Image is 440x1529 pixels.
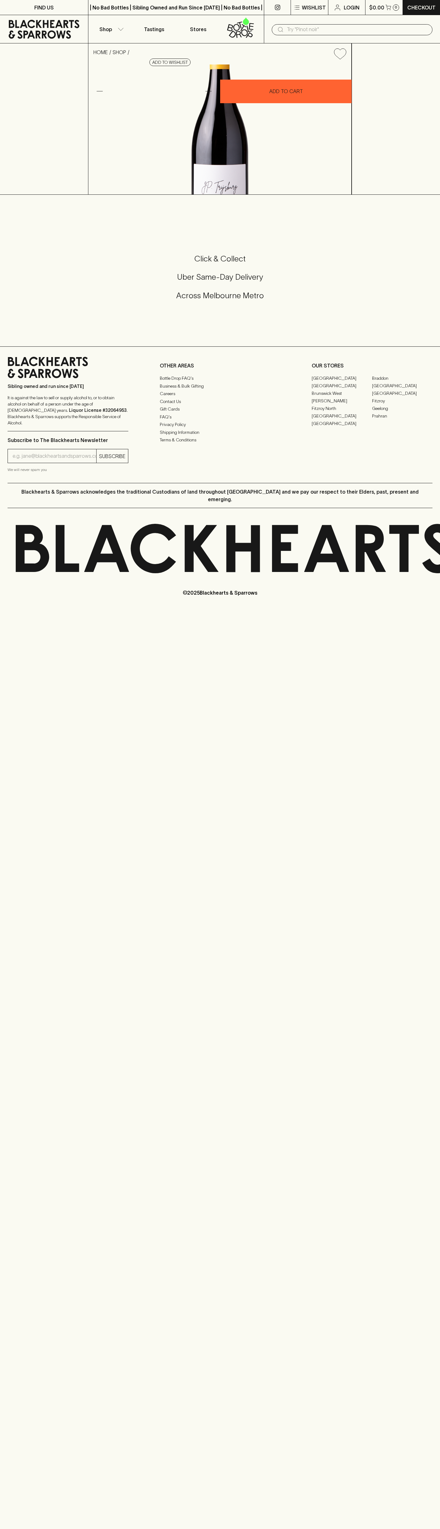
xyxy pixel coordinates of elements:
[8,436,128,444] p: Subscribe to The Blackhearts Newsletter
[160,406,281,413] a: Gift Cards
[190,25,206,33] p: Stores
[312,362,432,369] p: OUR STORES
[372,412,432,420] a: Prahran
[99,452,125,460] p: SUBSCRIBE
[407,4,436,11] p: Checkout
[8,383,128,389] p: Sibling owned and run since [DATE]
[160,362,281,369] p: OTHER AREAS
[344,4,359,11] p: Login
[149,59,191,66] button: Add to wishlist
[160,428,281,436] a: Shipping Information
[372,405,432,412] a: Geelong
[312,389,372,397] a: Brunswick West
[8,395,128,426] p: It is against the law to sell or supply alcohol to, or to obtain alcohol on behalf of a person un...
[160,421,281,428] a: Privacy Policy
[8,272,432,282] h5: Uber Same-Day Delivery
[132,15,176,43] a: Tastings
[372,374,432,382] a: Braddon
[160,398,281,405] a: Contact Us
[88,64,351,194] img: 38831.png
[8,254,432,264] h5: Click & Collect
[312,374,372,382] a: [GEOGRAPHIC_DATA]
[160,436,281,444] a: Terms & Conditions
[176,15,220,43] a: Stores
[312,420,372,427] a: [GEOGRAPHIC_DATA]
[372,397,432,405] a: Fitzroy
[287,25,427,35] input: Try "Pinot noir"
[97,449,128,463] button: SUBSCRIBE
[34,4,54,11] p: FIND US
[369,4,384,11] p: $0.00
[395,6,397,9] p: 0
[8,228,432,334] div: Call to action block
[312,397,372,405] a: [PERSON_NAME]
[13,451,96,461] input: e.g. jane@blackheartsandsparrows.com.au
[312,405,372,412] a: Fitzroy North
[372,389,432,397] a: [GEOGRAPHIC_DATA]
[8,467,128,473] p: We will never spam you
[93,49,108,55] a: HOME
[12,488,428,503] p: Blackhearts & Sparrows acknowledges the traditional Custodians of land throughout [GEOGRAPHIC_DAT...
[99,25,112,33] p: Shop
[160,390,281,398] a: Careers
[160,375,281,382] a: Bottle Drop FAQ's
[88,15,132,43] button: Shop
[331,46,349,62] button: Add to wishlist
[372,382,432,389] a: [GEOGRAPHIC_DATA]
[113,49,126,55] a: SHOP
[160,382,281,390] a: Business & Bulk Gifting
[269,87,303,95] p: ADD TO CART
[312,382,372,389] a: [GEOGRAPHIC_DATA]
[302,4,326,11] p: Wishlist
[69,408,127,413] strong: Liquor License #32064953
[312,412,372,420] a: [GEOGRAPHIC_DATA]
[8,290,432,301] h5: Across Melbourne Metro
[144,25,164,33] p: Tastings
[160,413,281,421] a: FAQ's
[220,80,352,103] button: ADD TO CART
